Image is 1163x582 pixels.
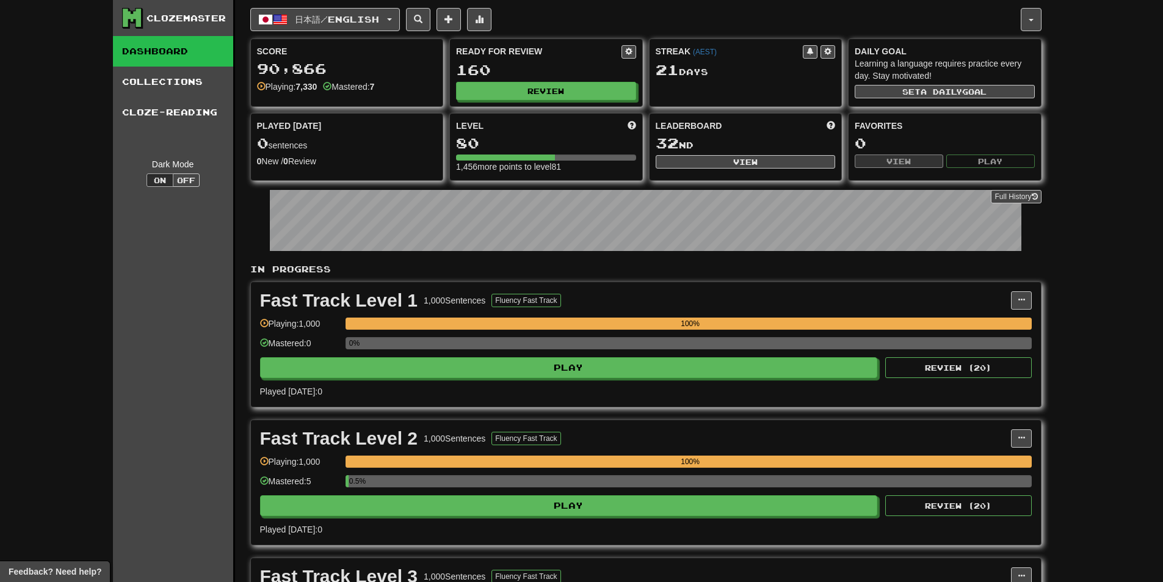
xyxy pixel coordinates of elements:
a: Collections [113,67,233,97]
div: Playing: 1,000 [260,456,339,476]
div: New / Review [257,155,437,167]
span: Open feedback widget [9,566,101,578]
span: Level [456,120,484,132]
div: Playing: 1,000 [260,318,339,338]
div: Clozemaster [147,12,226,24]
span: Played [DATE] [257,120,322,132]
button: View [656,155,836,169]
a: Cloze-Reading [113,97,233,128]
div: 1,456 more points to level 81 [456,161,636,173]
div: sentences [257,136,437,151]
button: Play [260,357,878,378]
div: 1,000 Sentences [424,294,485,307]
button: Review (20) [885,357,1032,378]
button: Add sentence to collection [437,8,461,31]
div: 1,000 Sentences [424,432,485,445]
button: On [147,173,173,187]
span: This week in points, UTC [827,120,835,132]
div: 100% [349,456,1032,468]
span: 21 [656,61,679,78]
div: Streak [656,45,803,57]
span: 32 [656,134,679,151]
strong: 7,330 [295,82,317,92]
div: 0 [855,136,1035,151]
div: Score [257,45,437,57]
span: 0 [257,134,269,151]
div: Day s [656,62,836,78]
button: More stats [467,8,491,31]
div: Mastered: 5 [260,475,339,495]
span: Leaderboard [656,120,722,132]
strong: 7 [370,82,375,92]
span: Played [DATE]: 0 [260,387,322,396]
div: Dark Mode [122,158,224,170]
button: Fluency Fast Track [491,432,560,445]
p: In Progress [250,263,1042,275]
div: Fast Track Level 1 [260,291,418,310]
button: Play [260,495,878,516]
div: 160 [456,62,636,78]
div: 90,866 [257,61,437,76]
a: Full History [991,190,1041,203]
button: Review (20) [885,495,1032,516]
button: View [855,155,943,168]
button: Off [173,173,200,187]
button: Seta dailygoal [855,85,1035,98]
div: Mastered: 0 [260,337,339,357]
div: Fast Track Level 2 [260,429,418,448]
span: Score more points to level up [628,120,636,132]
div: Favorites [855,120,1035,132]
div: Playing: [257,81,317,93]
div: 100% [349,318,1032,330]
span: a daily [921,87,962,96]
button: Search sentences [406,8,430,31]
div: nd [656,136,836,151]
button: Review [456,82,636,100]
button: Fluency Fast Track [491,294,560,307]
span: Played [DATE]: 0 [260,525,322,534]
div: Daily Goal [855,45,1035,57]
div: Learning a language requires practice every day. Stay motivated! [855,57,1035,82]
div: 80 [456,136,636,151]
a: Dashboard [113,36,233,67]
strong: 0 [257,156,262,166]
div: Mastered: [323,81,374,93]
button: 日本語/English [250,8,400,31]
button: Play [946,155,1035,168]
strong: 0 [283,156,288,166]
a: (AEST) [693,48,717,56]
div: Ready for Review [456,45,621,57]
span: 日本語 / English [295,14,379,24]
